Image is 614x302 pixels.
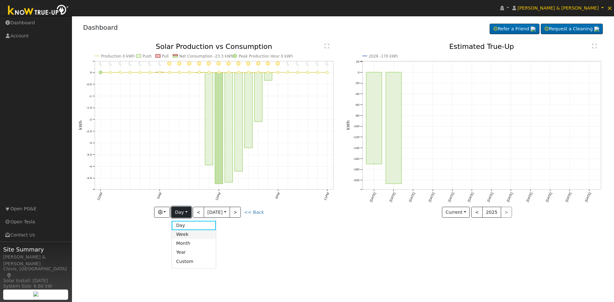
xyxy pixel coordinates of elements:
text: -2 [89,118,92,121]
rect: onclick="" [254,73,262,122]
i: 9AM - Clear [187,61,192,66]
text: [DATE] [467,192,474,202]
text: -1 [89,94,92,98]
text: -120 [353,135,359,139]
circle: onclick="" [287,71,289,74]
i: 3PM - Clear [246,61,251,66]
i: 2AM - Clear [118,61,122,66]
circle: onclick="" [257,71,260,74]
a: Refer a Friend [490,24,539,35]
rect: onclick="" [235,73,243,172]
circle: onclick="" [373,163,375,165]
text: Push [142,54,151,58]
circle: onclick="" [326,71,328,74]
i: 1AM - Clear [108,61,112,66]
i: 11AM - Clear [207,61,211,66]
circle: onclick="" [119,71,122,74]
i: 3AM - Clear [128,61,132,66]
i: 7PM - Clear [286,61,289,66]
text: 0 [358,71,359,74]
circle: onclick="" [138,71,141,74]
a: Year [172,248,216,257]
rect: onclick="" [225,73,233,182]
text: -180 [353,168,359,171]
text: 12PM [215,192,221,201]
text: kWh [78,120,83,130]
text: -3 [89,141,92,145]
i: 5AM - Clear [148,61,152,66]
circle: onclick="" [168,71,171,74]
text: Solar Production vs Consumption [156,43,272,50]
a: Month [172,239,216,248]
text: -4.5 [86,176,92,180]
text: [DATE] [447,192,455,202]
a: Day [172,221,216,230]
circle: onclick="" [148,71,151,74]
text: 0 [90,71,92,74]
text: [DATE] [487,192,494,202]
i: 8AM - Clear [177,61,182,66]
img: Know True-Up [5,4,72,18]
span: × [607,4,612,12]
text: Estimated True-Up [449,43,514,50]
text: 11PM [323,192,330,201]
text: [DATE] [428,192,435,202]
a: Week [172,230,216,239]
text: 6PM [275,192,281,199]
a: Map [6,273,12,278]
div: [PERSON_NAME] & [PERSON_NAME] [3,254,68,267]
button: < [193,207,204,218]
text: -40 [355,92,360,96]
i: 12PM - Clear [216,61,221,66]
i: 4PM - Clear [256,61,260,66]
text: 12AM [96,192,103,201]
circle: onclick="" [99,71,102,74]
i: 12AM - Clear [98,61,102,66]
text: -140 [353,146,359,150]
rect: onclick="" [264,73,272,81]
rect: onclick="" [386,72,401,184]
i: 6PM - Clear [276,61,280,66]
text: -20 [355,81,360,85]
text: -0.5 [86,82,92,86]
i: 11PM - Clear [326,61,329,66]
text: -1.5 [86,106,92,110]
a: Request a Cleaning [541,24,603,35]
i: 7AM - Clear [167,61,172,66]
i: 2PM - Clear [236,61,241,66]
text: -60 [355,103,360,106]
i: 5PM - Clear [266,61,270,66]
img: retrieve [594,27,599,32]
circle: onclick="" [208,71,210,74]
img: retrieve [531,27,536,32]
text: -200 [353,178,359,182]
button: > [230,207,241,218]
text: Pull [162,54,169,58]
i: 10AM - Clear [197,61,201,66]
circle: onclick="" [316,71,319,74]
rect: onclick="" [244,73,252,148]
text: Production 0 kWh [101,54,135,58]
circle: onclick="" [129,71,131,74]
circle: onclick="" [109,71,112,74]
text: [DATE] [506,192,514,202]
text: -3.5 [86,153,92,156]
text: [DATE] [408,192,416,202]
text: Net Consumption -23.3 kWh [179,54,233,58]
circle: onclick="" [296,71,299,74]
i: 4AM - Clear [138,61,142,66]
span: [PERSON_NAME] & [PERSON_NAME] [517,5,599,11]
a: << Back [244,210,264,215]
circle: onclick="" [178,71,181,74]
rect: onclick="" [215,73,223,184]
circle: onclick="" [277,71,279,74]
img: retrieve [33,291,38,297]
circle: onclick="" [237,71,240,74]
text:  [592,43,597,49]
a: Custom [172,257,216,266]
div: Solar Install: [DATE] [3,277,68,284]
text: [DATE] [369,192,376,202]
span: Site Summary [3,245,68,254]
circle: onclick="" [267,71,269,74]
rect: onclick="" [366,72,382,164]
